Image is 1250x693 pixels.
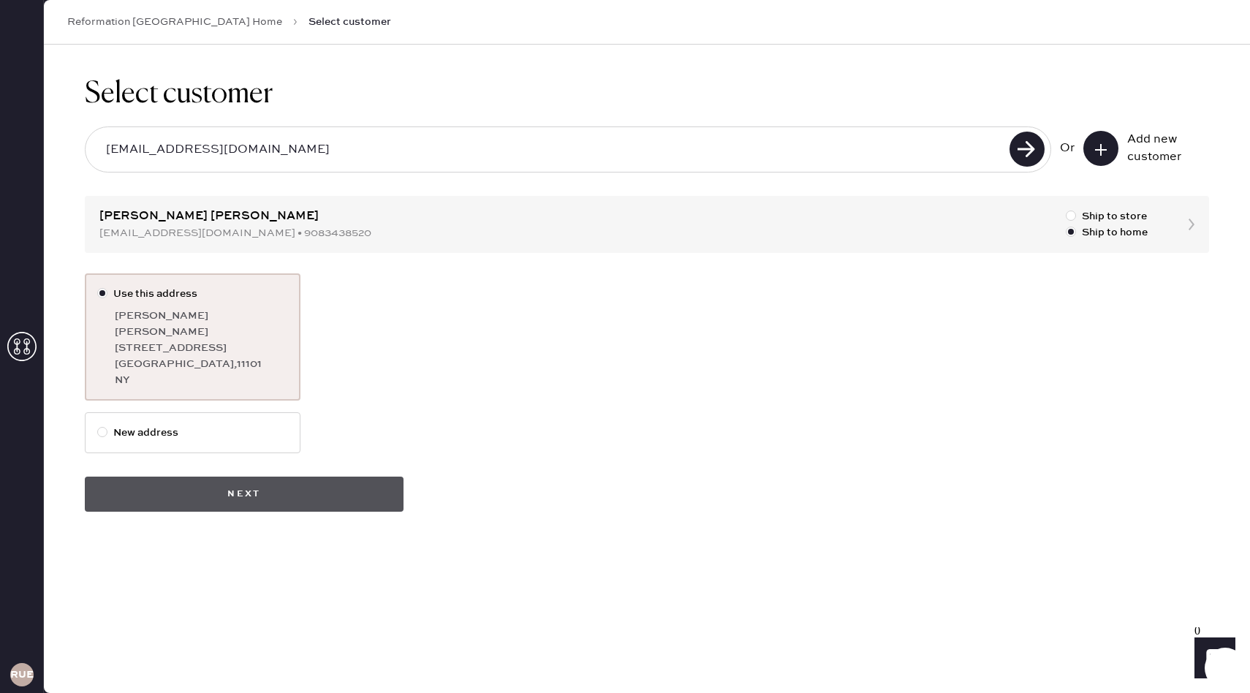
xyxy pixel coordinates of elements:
label: Ship to store [1066,208,1148,224]
label: Ship to home [1066,224,1148,241]
div: Or [1060,140,1075,157]
div: [STREET_ADDRESS] [115,340,288,356]
button: Next [85,477,404,512]
div: NY [115,372,288,388]
label: Use this address [97,286,288,302]
h3: RUESA [10,670,34,680]
div: [GEOGRAPHIC_DATA] , 11101 [115,356,288,372]
h1: Select customer [85,77,1209,112]
div: Add new customer [1127,131,1200,166]
input: Search by email or phone number [94,133,1005,167]
label: New address [97,425,288,441]
div: [PERSON_NAME] [PERSON_NAME] [115,308,288,340]
span: Select customer [308,15,391,29]
iframe: Front Chat [1181,627,1243,690]
a: Reformation [GEOGRAPHIC_DATA] Home [67,15,282,29]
